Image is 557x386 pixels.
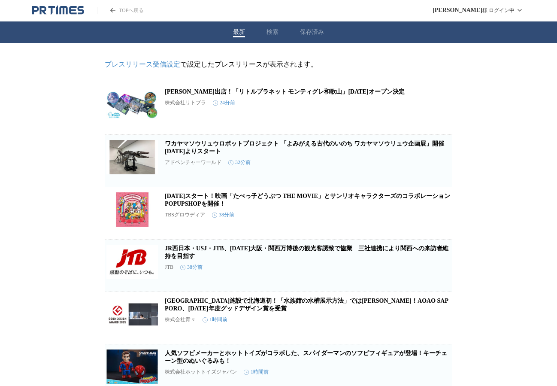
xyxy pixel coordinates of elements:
p: 株式会社リトプラ [165,99,206,106]
button: 検索 [266,28,278,36]
img: 和歌山初出店！「リトルプラネット モンティグレ和歌山」2025年12月12日（金）オープン決定 [106,88,158,122]
img: JR西日本・USJ・JTB、2025年大阪・関西万博後の観光客誘致で協業 三社連携により関西への来訪者維持を目指す [106,245,158,279]
a: 人気ソフビメーカーとホットトイズがコラボした、スパイダーマンのソフビフィギュアが登場！キーチェーン型のぬいぐるみも！ [165,350,447,364]
button: 最新 [233,28,245,36]
time: 38分前 [212,211,234,219]
p: アドベンチャーワールド [165,159,221,166]
time: 24分前 [213,99,235,106]
p: 株式会社ホットトイズジャパン [165,368,237,376]
p: JTB [165,264,173,271]
img: 10月31日スタート！映画「たべっ子どうぶつ THE MOVIE」とサンリオキャラクターズのコラボレーションPOPUPSHOPを開催！ [106,192,158,227]
img: 動物園水族館施設で北海道初！「水族館の水槽展示方法」では日本初！AOAO SAPPORO、2025年度グッドデザイン賞を受賞 [106,297,158,331]
time: 1時間前 [203,316,227,323]
span: [PERSON_NAME] [433,7,482,14]
img: ワカヤマソウリュウロボットプロジェクト 「よみがえる古代のいのち ワカヤマソウリュウ企画展」開催 ２０２５年１０月１６日（木）よりスタート [106,140,158,174]
p: で設定したプレスリリースが表示されます。 [105,60,452,69]
a: PR TIMESのトップページはこちら [32,5,84,15]
a: JR西日本・USJ・JTB、[DATE]大阪・関西万博後の観光客誘致で協業 三社連携により関西への来訪者維持を目指す [165,245,448,259]
a: [GEOGRAPHIC_DATA]施設で北海道初！「水族館の水槽展示方法」では[PERSON_NAME]！AOAO SAPPORO、[DATE]年度グッドデザイン賞を受賞 [165,298,448,312]
p: TBSグロウディア [165,211,205,219]
time: 38分前 [180,264,203,271]
a: PR TIMESのトップページはこちら [97,7,144,14]
img: 人気ソフビメーカーとホットトイズがコラボした、スパイダーマンのソフビフィギュアが登場！キーチェーン型のぬいぐるみも！ [106,350,158,384]
p: 株式会社青々 [165,316,196,323]
a: [DATE]スタート！映画「たべっ子どうぶつ THE MOVIE」とサンリオキャラクターズのコラボレーションPOPUPSHOPを開催！ [165,193,450,207]
a: [PERSON_NAME]出店！「リトルプラネット モンティグレ和歌山」[DATE]オープン決定 [165,88,405,95]
button: 保存済み [300,28,324,36]
time: 1時間前 [244,368,269,376]
time: 32分前 [228,159,251,166]
a: プレスリリース受信設定 [105,61,180,68]
a: ワカヤマソウリュウロボットプロジェクト 「よみがえる古代のいのち ワカヤマソウリュウ企画展」開催 [DATE]よりスタート [165,140,444,155]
